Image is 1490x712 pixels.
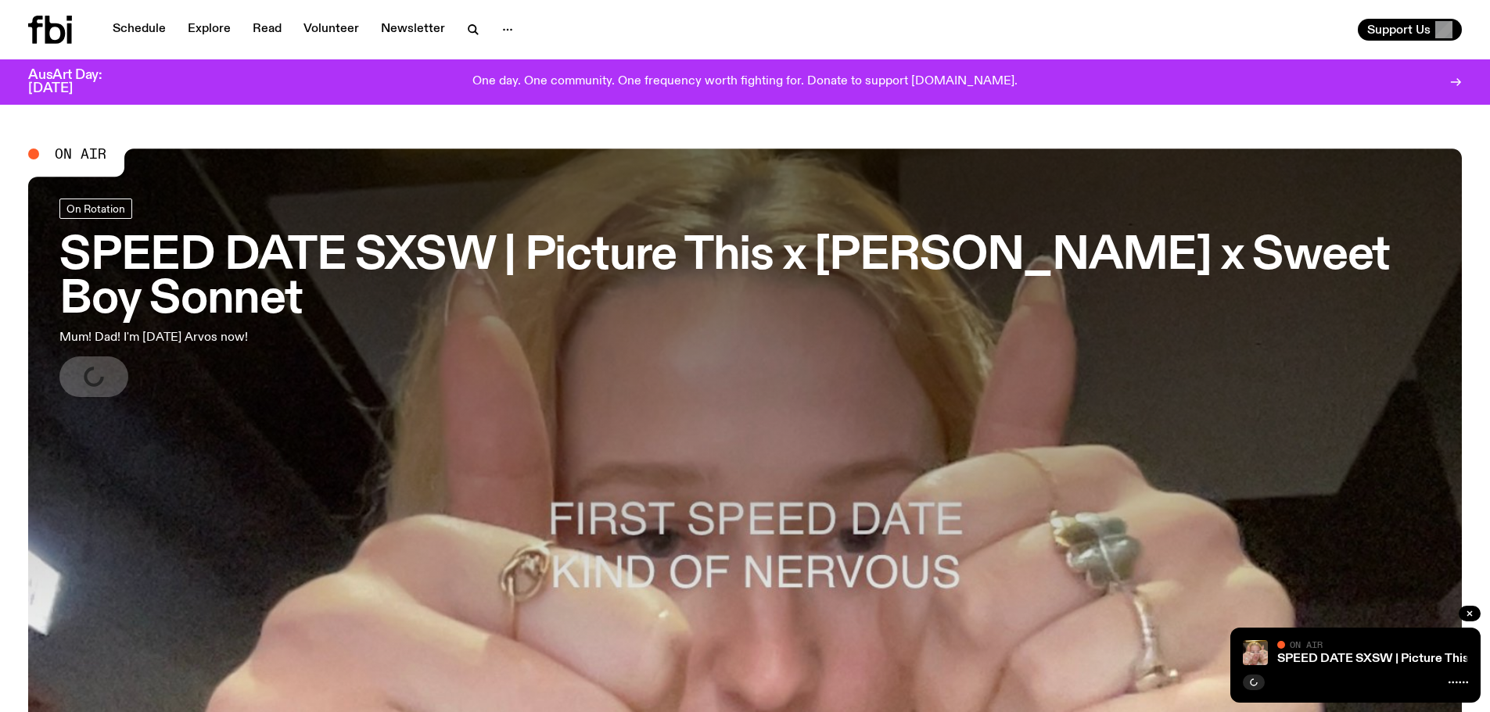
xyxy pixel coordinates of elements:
p: One day. One community. One frequency worth fighting for. Donate to support [DOMAIN_NAME]. [472,75,1018,89]
span: On Air [1290,639,1323,649]
a: Volunteer [294,19,368,41]
span: On Air [55,147,106,161]
span: On Rotation [66,202,125,214]
p: Mum! Dad! I'm [DATE] Arvos now! [59,328,460,347]
h3: AusArt Day: [DATE] [28,69,128,95]
a: Schedule [103,19,175,41]
span: Support Us [1367,23,1431,37]
a: SPEED DATE SXSW | Picture This x [PERSON_NAME] x Sweet Boy SonnetMum! Dad! I'm [DATE] Arvos now! [59,199,1431,397]
a: Newsletter [372,19,454,41]
a: Read [243,19,291,41]
button: Support Us [1358,19,1462,41]
a: On Rotation [59,199,132,219]
a: Explore [178,19,240,41]
h3: SPEED DATE SXSW | Picture This x [PERSON_NAME] x Sweet Boy Sonnet [59,234,1431,322]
